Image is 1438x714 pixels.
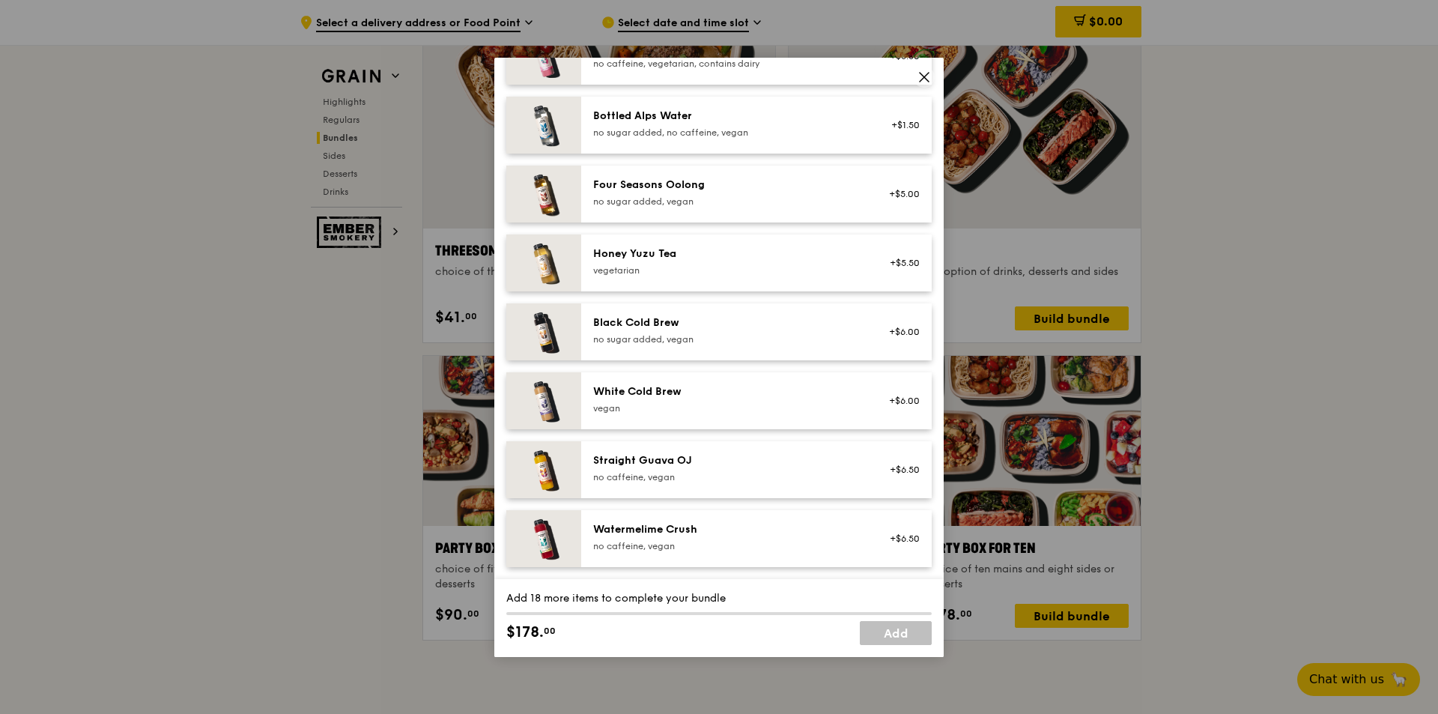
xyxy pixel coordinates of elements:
img: daily_normal_HORZ-bottled-alps-water.jpg [506,97,581,154]
div: +$5.50 [880,257,920,269]
img: daily_normal_HORZ-straight-guava-OJ.jpg [506,441,581,498]
div: Black Cold Brew [593,315,862,330]
div: +$6.00 [880,395,920,407]
div: no sugar added, no caffeine, vegan [593,127,862,139]
div: Four Seasons Oolong [593,178,862,193]
span: 00 [544,625,556,637]
img: daily_normal_HORZ-four-seasons-oolong.jpg [506,166,581,223]
div: Add 18 more items to complete your bundle [506,591,932,606]
img: daily_normal_honey-yuzu-tea.jpg [506,235,581,291]
div: vegan [593,402,862,414]
img: daily_normal_HORZ-white-cold-brew.jpg [506,372,581,429]
a: Add [860,621,932,645]
span: $178. [506,621,544,644]
div: White Cold Brew [593,384,862,399]
div: no caffeine, vegetarian, contains dairy [593,58,862,70]
div: Bottled Alps Water [593,109,862,124]
img: daily_normal_HORZ-black-cold-brew.jpg [506,303,581,360]
div: +$6.50 [880,464,920,476]
div: no caffeine, vegan [593,471,862,483]
div: +$1.50 [880,119,920,131]
div: no sugar added, vegan [593,333,862,345]
div: +$5.00 [880,188,920,200]
div: vegetarian [593,264,862,276]
div: no caffeine, vegan [593,540,862,552]
div: Honey Yuzu Tea [593,246,862,261]
div: +$6.00 [880,326,920,338]
div: Watermelime Crush [593,522,862,537]
div: Straight Guava OJ [593,453,862,468]
div: +$6.50 [880,533,920,545]
div: no sugar added, vegan [593,196,862,208]
img: daily_normal_HORZ-watermelime-crush.jpg [506,510,581,567]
